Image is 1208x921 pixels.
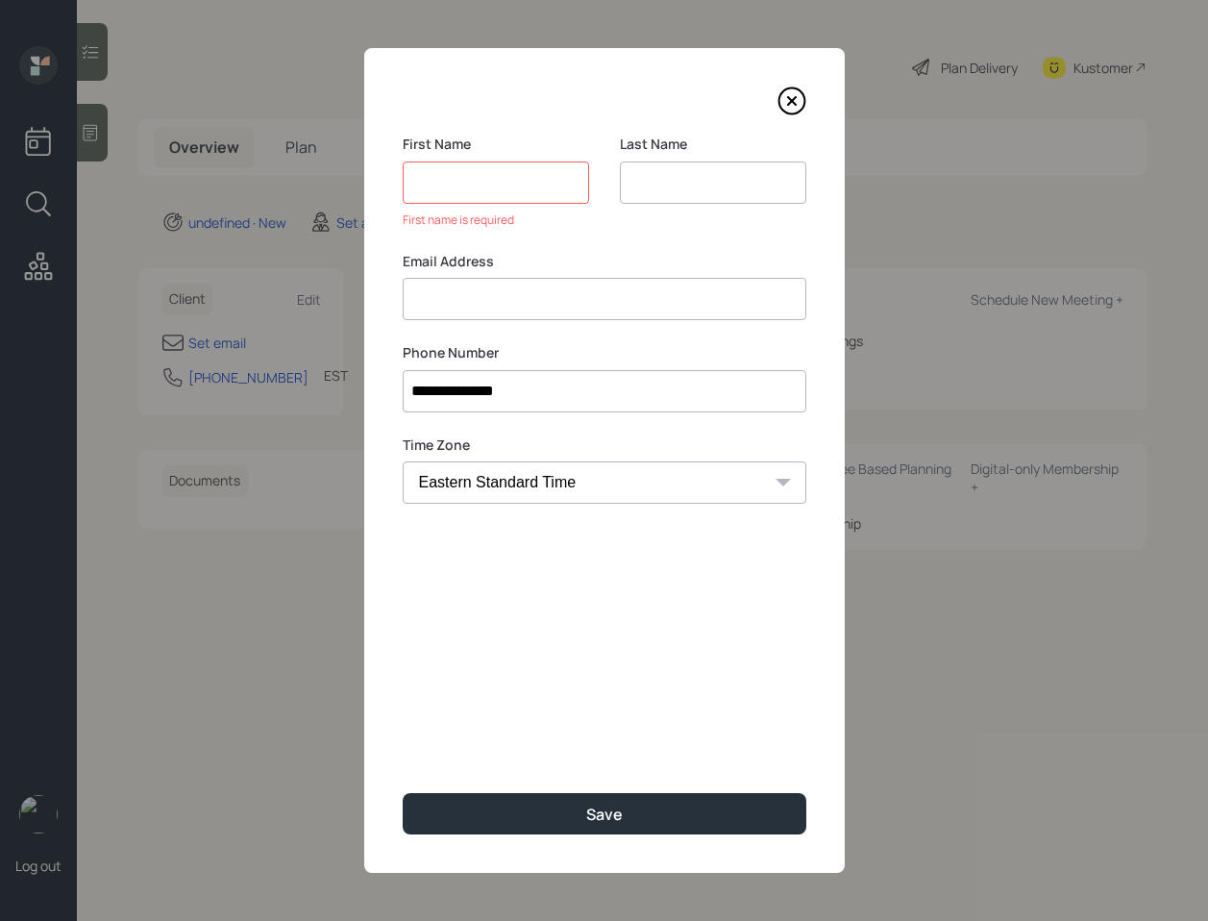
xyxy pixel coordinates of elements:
[403,252,806,271] label: Email Address
[620,135,806,154] label: Last Name
[403,793,806,834] button: Save
[403,212,589,229] div: First name is required
[403,436,806,455] label: Time Zone
[403,135,589,154] label: First Name
[586,804,623,825] div: Save
[403,343,806,362] label: Phone Number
